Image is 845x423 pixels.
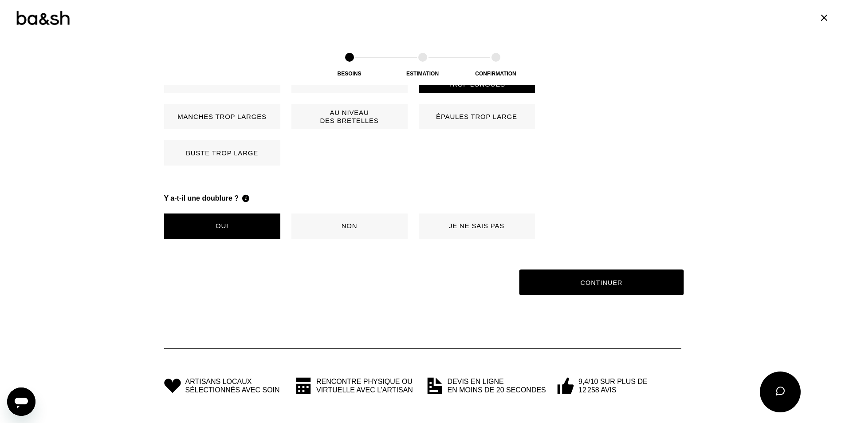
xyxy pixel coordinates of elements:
button: Épaules trop large [419,104,535,129]
button: Je ne sais pas [419,213,535,239]
button: Oui [164,213,280,239]
span: Devis en ligne [448,377,546,386]
img: Information doublure [242,194,249,202]
button: Continuer [519,269,684,295]
span: sélectionnés avec soin [185,386,280,394]
span: en moins de 20 secondes [448,386,546,394]
p: Y a-t-il une doublure ? [164,194,250,202]
div: Confirmation [452,71,540,77]
button: Au niveau des bretelles [291,104,408,129]
div: Estimation [378,71,467,77]
span: Artisans locaux [185,377,280,386]
iframe: Bouton de lancement de la fenêtre de messagerie [7,387,35,416]
button: Manches trop larges [164,104,280,129]
span: 9,4/10 sur plus de [578,377,648,386]
img: Logo ba&sh by Tilli [16,10,70,26]
div: Besoins [305,71,394,77]
button: Non [291,213,408,239]
span: Rencontre physique ou virtuelle avec l’artisan [316,377,418,394]
button: Buste trop large [164,140,280,166]
span: 12 258 avis [578,386,648,394]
